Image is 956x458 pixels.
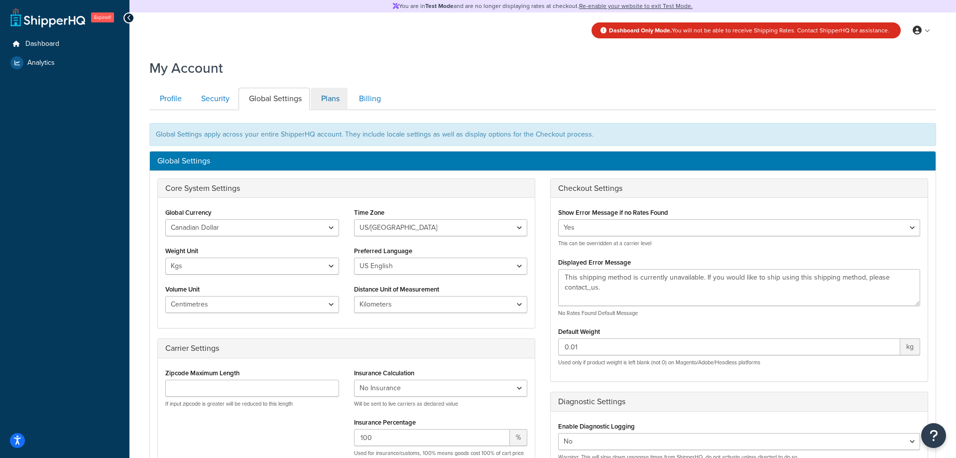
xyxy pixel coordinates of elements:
[157,156,928,165] h3: Global Settings
[149,58,223,78] h1: My Account
[354,209,384,216] label: Time Zone
[25,40,59,48] span: Dashboard
[354,419,416,426] label: Insurance Percentage
[425,1,454,10] strong: Test Mode
[558,309,920,317] p: No Rates Found Default Message
[354,400,528,408] p: Will be sent to live carriers as declared value
[27,59,55,67] span: Analytics
[354,369,414,377] label: Insurance Calculation
[10,7,85,27] a: ShipperHQ Home
[354,247,412,255] label: Preferred Language
[558,240,920,247] p: This can be overridden at a carrier level
[165,209,212,216] label: Global Currency
[510,429,527,446] span: %
[165,247,198,255] label: Weight Unit
[165,344,527,353] h3: Carrier Settings
[165,286,200,293] label: Volume Unit
[349,88,389,110] a: Billing
[558,184,920,193] h3: Checkout Settings
[311,88,348,110] a: Plans
[609,26,672,35] strong: Dashboard Only Mode.
[558,359,920,366] p: Used only if product weight is left blank (not 0) on Magento/Adobe/Headless platforms
[91,12,114,22] span: Expired!
[921,423,946,448] button: Open Resource Center
[7,54,122,72] a: Analytics
[558,259,631,266] label: Displayed Error Message
[558,423,635,430] label: Enable Diagnostic Logging
[165,184,527,193] h3: Core System Settings
[191,88,238,110] a: Security
[354,286,439,293] label: Distance Unit of Measurement
[558,397,920,406] h3: Diagnostic Settings
[609,26,889,35] span: You will not be able to receive Shipping Rates. Contact ShipperHQ for assistance.
[239,88,310,110] a: Global Settings
[558,209,668,216] label: Show Error Message if no Rates Found
[7,35,122,53] a: Dashboard
[900,338,920,355] span: kg
[558,328,600,335] label: Default Weight
[149,88,190,110] a: Profile
[579,1,693,10] a: Re-enable your website to exit Test Mode.
[558,269,920,306] textarea: This shipping method is currently unavailable. If you would like to ship using this shipping meth...
[165,400,339,408] p: If input zipcode is greater will be reduced to this length
[149,123,936,146] div: Global Settings apply across your entire ShipperHQ account. They include locale settings as well ...
[165,369,239,377] label: Zipcode Maximum Length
